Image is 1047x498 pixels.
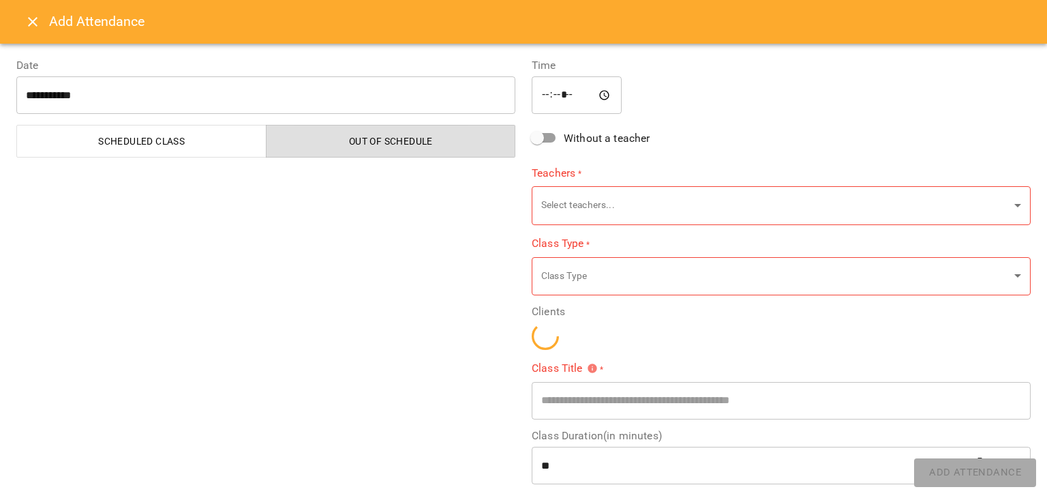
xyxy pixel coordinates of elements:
[16,5,49,38] button: Close
[532,430,1031,441] label: Class Duration(in minutes)
[532,363,598,374] span: Class Title
[25,133,258,149] span: Scheduled class
[532,165,1031,181] label: Teachers
[266,125,516,158] button: Out of Schedule
[532,236,1031,252] label: Class Type
[587,363,598,374] svg: Please specify class title or select clients
[16,60,515,71] label: Date
[275,133,508,149] span: Out of Schedule
[564,130,650,147] span: Without a teacher
[541,199,1009,212] p: Select teachers...
[532,306,1031,317] label: Clients
[541,269,1009,283] p: Class Type
[532,60,1031,71] label: Time
[532,257,1031,295] div: Class Type
[16,125,267,158] button: Scheduled class
[49,11,1031,32] h6: Add Attendance
[532,186,1031,225] div: Select teachers...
